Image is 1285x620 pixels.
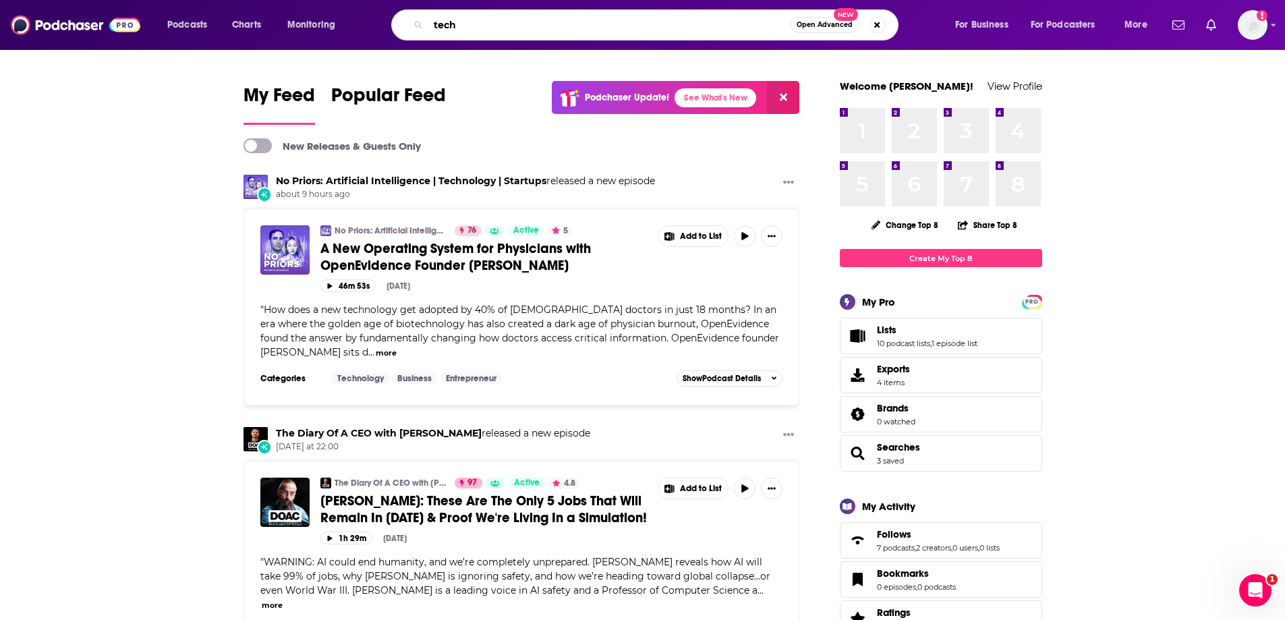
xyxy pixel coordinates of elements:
[877,567,929,580] span: Bookmarks
[244,427,268,451] img: The Diary Of A CEO with Steven Bartlett
[1167,13,1190,36] a: Show notifications dropdown
[320,240,648,274] a: A New Operating System for Physicians with OpenEvidence Founder [PERSON_NAME]
[244,175,268,199] img: No Priors: Artificial Intelligence | Technology | Startups
[957,212,1018,238] button: Share Top 8
[11,12,140,38] img: Podchaser - Follow, Share and Rate Podcasts
[331,84,446,125] a: Popular Feed
[845,366,872,385] span: Exports
[845,327,872,345] a: Lists
[320,532,372,544] button: 1h 29m
[683,374,761,383] span: Show Podcast Details
[797,22,853,28] span: Open Advanced
[979,543,1000,553] a: 0 lists
[1124,16,1147,34] span: More
[840,522,1042,559] span: Follows
[244,84,315,125] a: My Feed
[509,478,545,488] a: Active
[877,378,910,387] span: 4 items
[320,240,591,274] span: A New Operating System for Physicians with OpenEvidence Founder [PERSON_NAME]
[1238,10,1267,40] img: User Profile
[658,226,729,246] button: Show More Button
[260,556,770,596] span: WARNING: AI could end humanity, and we’re completely unprepared. [PERSON_NAME] reveals how AI wil...
[548,478,579,488] button: 4.8
[257,187,272,202] div: New Episode
[1238,10,1267,40] button: Show profile menu
[276,175,546,187] a: No Priors: Artificial Intelligence | Technology | Startups
[335,478,446,488] a: The Diary Of A CEO with [PERSON_NAME]
[877,324,896,336] span: Lists
[392,373,437,384] a: Business
[791,17,859,33] button: Open AdvancedNew
[840,249,1042,267] a: Create My Top 8
[260,373,321,384] h3: Categories
[260,556,770,596] span: "
[658,478,729,499] button: Show More Button
[840,80,973,92] a: Welcome [PERSON_NAME]!
[680,231,722,242] span: Add to List
[877,607,945,619] a: Ratings
[257,440,272,455] div: New Episode
[877,441,920,453] a: Searches
[467,224,476,237] span: 76
[877,528,911,540] span: Follows
[988,80,1042,92] a: View Profile
[260,225,310,275] img: A New Operating System for Physicians with OpenEvidence Founder Daniel Nadler
[840,357,1042,393] a: Exports
[244,84,315,115] span: My Feed
[1267,574,1278,585] span: 1
[260,304,779,358] span: How does a new technology get adopted by 40% of [DEMOGRAPHIC_DATA] doctors in just 18 months? In ...
[955,16,1008,34] span: For Business
[1031,16,1095,34] span: For Podcasters
[932,339,977,348] a: 1 episode list
[863,217,947,233] button: Change Top 8
[677,370,783,387] button: ShowPodcast Details
[840,396,1042,432] span: Brands
[877,543,915,553] a: 7 podcasts
[952,543,978,553] a: 0 users
[917,582,956,592] a: 0 podcasts
[262,600,283,611] button: more
[383,534,407,543] div: [DATE]
[778,427,799,444] button: Show More Button
[287,16,335,34] span: Monitoring
[675,88,756,107] a: See What's New
[548,225,572,236] button: 5
[455,225,482,236] a: 76
[320,492,648,526] a: [PERSON_NAME]: These Are The Only 5 Jobs That Will Remain In [DATE] & Proof We're Living In a Sim...
[761,478,782,499] button: Show More Button
[167,16,207,34] span: Podcasts
[778,175,799,192] button: Show More Button
[877,582,916,592] a: 0 episodes
[877,456,904,466] a: 3 saved
[877,417,915,426] a: 0 watched
[276,427,590,440] h3: released a new episode
[680,484,722,494] span: Add to List
[845,444,872,463] a: Searches
[951,543,952,553] span: ,
[276,189,655,200] span: about 9 hours ago
[428,14,791,36] input: Search podcasts, credits, & more...
[244,138,421,153] a: New Releases & Guests Only
[915,543,916,553] span: ,
[862,295,895,308] div: My Pro
[1239,574,1272,607] iframe: Intercom live chat
[332,373,389,384] a: Technology
[916,543,951,553] a: 2 creators
[508,225,544,236] a: Active
[845,531,872,550] a: Follows
[1115,14,1164,36] button: open menu
[320,225,331,236] img: No Priors: Artificial Intelligence | Technology | Startups
[845,405,872,424] a: Brands
[946,14,1025,36] button: open menu
[223,14,269,36] a: Charts
[260,478,310,527] img: Roman Yampolskiy: These Are The Only 5 Jobs That Will Remain In 2030 & Proof We're Living In a Si...
[761,225,782,247] button: Show More Button
[320,492,647,526] span: [PERSON_NAME]: These Are The Only 5 Jobs That Will Remain In [DATE] & Proof We're Living In a Sim...
[368,346,374,358] span: ...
